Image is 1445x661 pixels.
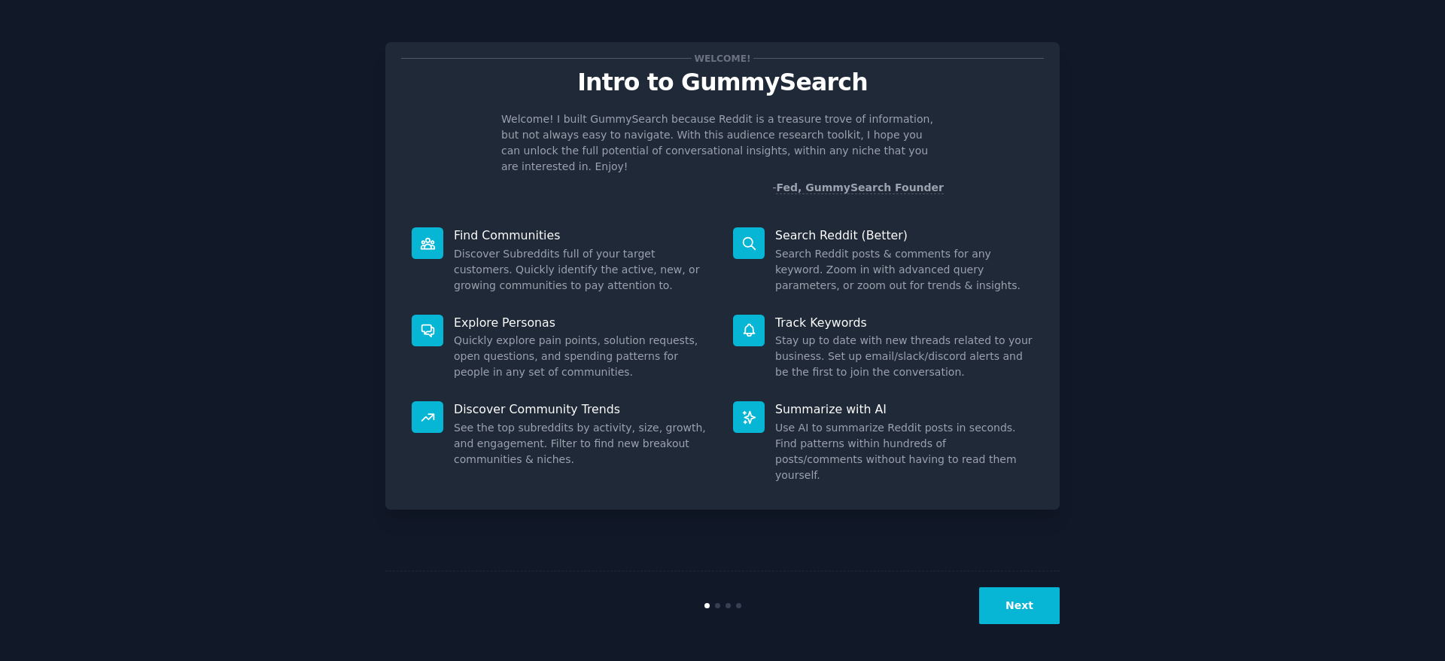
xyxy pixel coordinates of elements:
p: Explore Personas [454,315,712,330]
dd: Stay up to date with new threads related to your business. Set up email/slack/discord alerts and ... [775,333,1033,380]
p: Find Communities [454,227,712,243]
dd: Discover Subreddits full of your target customers. Quickly identify the active, new, or growing c... [454,246,712,294]
dd: Quickly explore pain points, solution requests, open questions, and spending patterns for people ... [454,333,712,380]
dd: See the top subreddits by activity, size, growth, and engagement. Filter to find new breakout com... [454,420,712,468]
p: Track Keywords [775,315,1033,330]
dd: Use AI to summarize Reddit posts in seconds. Find patterns within hundreds of posts/comments with... [775,420,1033,483]
dd: Search Reddit posts & comments for any keyword. Zoom in with advanced query parameters, or zoom o... [775,246,1033,294]
p: Summarize with AI [775,401,1033,417]
p: Welcome! I built GummySearch because Reddit is a treasure trove of information, but not always ea... [501,111,944,175]
button: Next [979,587,1060,624]
p: Intro to GummySearch [401,69,1044,96]
span: Welcome! [692,50,753,66]
p: Search Reddit (Better) [775,227,1033,243]
a: Fed, GummySearch Founder [776,181,944,194]
div: - [772,180,944,196]
p: Discover Community Trends [454,401,712,417]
